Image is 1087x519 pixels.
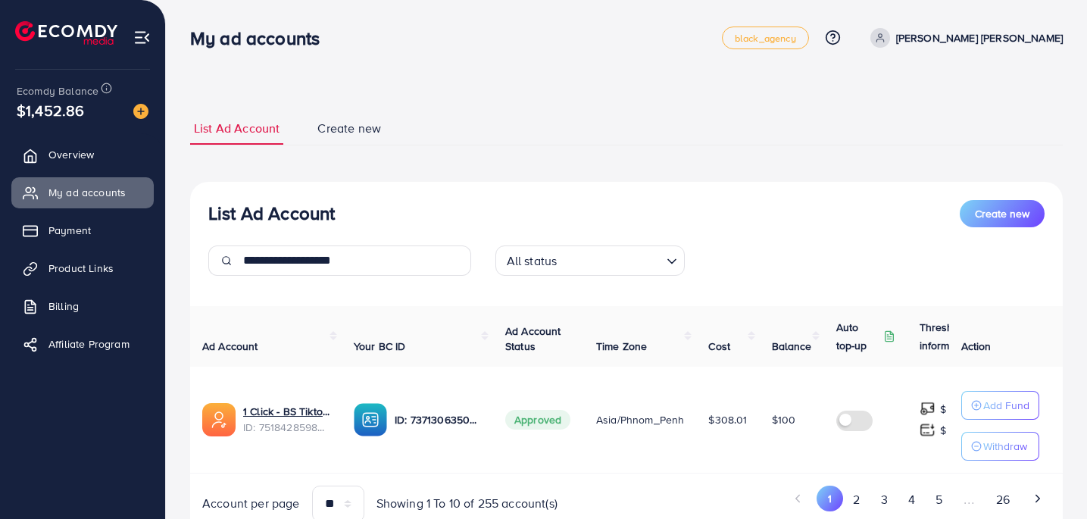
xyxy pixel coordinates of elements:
[202,403,236,436] img: ic-ads-acc.e4c84228.svg
[920,422,936,438] img: top-up amount
[17,83,98,98] span: Ecomdy Balance
[133,104,148,119] img: image
[48,299,79,314] span: Billing
[920,318,994,355] p: Threshold information
[708,339,730,354] span: Cost
[896,29,1063,47] p: [PERSON_NAME] [PERSON_NAME]
[48,185,126,200] span: My ad accounts
[133,29,151,46] img: menu
[202,339,258,354] span: Ad Account
[772,412,796,427] span: $100
[317,120,381,137] span: Create new
[1023,451,1076,508] iframe: Chat
[983,437,1027,455] p: Withdraw
[190,27,332,49] h3: My ad accounts
[596,339,647,354] span: Time Zone
[985,486,1020,514] button: Go to page 26
[639,486,1051,514] ul: Pagination
[772,339,812,354] span: Balance
[243,404,330,435] div: <span class='underline'>1 Click - BS Tiktok 02</span></br>7518428598434299911
[505,410,570,430] span: Approved
[870,486,898,514] button: Go to page 3
[561,247,660,272] input: Search for option
[354,339,406,354] span: Your BC ID
[48,336,130,352] span: Affiliate Program
[495,245,685,276] div: Search for option
[961,432,1039,461] button: Withdraw
[48,223,91,238] span: Payment
[864,28,1063,48] a: [PERSON_NAME] [PERSON_NAME]
[960,200,1045,227] button: Create new
[817,486,843,511] button: Go to page 1
[202,495,300,512] span: Account per page
[243,404,330,419] a: 1 Click - BS Tiktok 02
[243,420,330,435] span: ID: 7518428598434299911
[975,206,1029,221] span: Create new
[48,147,94,162] span: Overview
[940,421,959,439] p: $ ---
[17,99,84,121] span: $1,452.86
[505,324,561,354] span: Ad Account Status
[983,396,1029,414] p: Add Fund
[11,253,154,283] a: Product Links
[836,318,880,355] p: Auto top-up
[15,21,117,45] img: logo
[925,486,952,514] button: Go to page 5
[354,403,387,436] img: ic-ba-acc.ded83a64.svg
[920,401,936,417] img: top-up amount
[11,215,154,245] a: Payment
[940,400,959,418] p: $ ---
[48,261,114,276] span: Product Links
[11,139,154,170] a: Overview
[898,486,925,514] button: Go to page 4
[961,339,992,354] span: Action
[376,495,558,512] span: Showing 1 To 10 of 255 account(s)
[961,391,1039,420] button: Add Fund
[735,33,796,43] span: black_agency
[596,412,684,427] span: Asia/Phnom_Penh
[708,412,747,427] span: $308.01
[395,411,481,429] p: ID: 7371306350615248913
[11,177,154,208] a: My ad accounts
[11,291,154,321] a: Billing
[194,120,280,137] span: List Ad Account
[504,250,561,272] span: All status
[843,486,870,514] button: Go to page 2
[722,27,809,49] a: black_agency
[208,202,335,224] h3: List Ad Account
[11,329,154,359] a: Affiliate Program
